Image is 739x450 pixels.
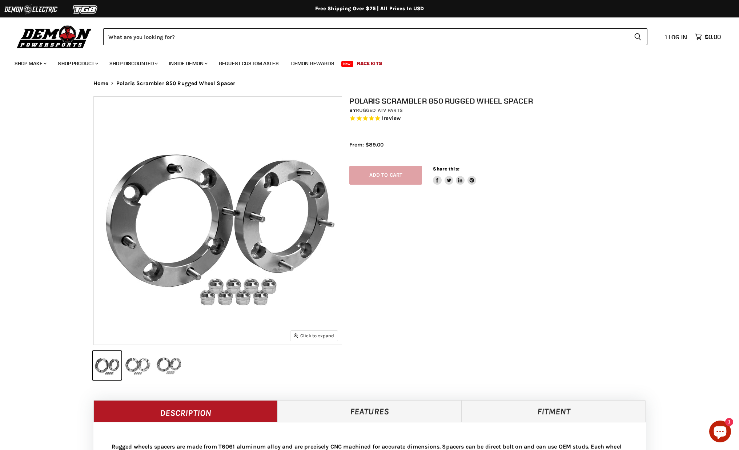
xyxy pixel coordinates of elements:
[93,351,121,380] button: Polaris Scrambler 850 Rugged Wheel Spacer thumbnail
[290,331,338,341] button: Click to expand
[349,115,653,122] span: Rated 5.0 out of 5 stars 1 reviews
[349,141,383,148] span: From: $89.00
[433,166,459,172] span: Share this:
[356,107,403,113] a: Rugged ATV Parts
[462,400,646,422] a: Fitment
[213,56,284,71] a: Request Custom Axles
[104,56,162,71] a: Shop Discounted
[349,107,653,114] div: by
[94,97,342,345] img: Polaris Scrambler 850 Rugged Wheel Spacer
[103,28,647,45] form: Product
[164,56,212,71] a: Inside Demon
[433,166,476,185] aside: Share this:
[341,61,354,67] span: New!
[79,5,660,12] div: Free Shipping Over $75 | All Prices In USD
[9,53,719,71] ul: Main menu
[58,3,113,16] img: TGB Logo 2
[15,24,94,49] img: Demon Powersports
[277,400,462,422] a: Features
[383,115,401,121] span: review
[116,80,235,87] span: Polaris Scrambler 850 Rugged Wheel Spacer
[352,56,387,71] a: Race Kits
[691,32,724,42] a: $0.00
[662,34,691,40] a: Log in
[52,56,103,71] a: Shop Product
[349,96,653,105] h1: Polaris Scrambler 850 Rugged Wheel Spacer
[628,28,647,45] button: Search
[93,400,278,422] a: Description
[382,115,401,121] span: 1 reviews
[294,333,334,338] span: Click to expand
[4,3,58,16] img: Demon Electric Logo 2
[705,33,721,40] span: $0.00
[286,56,340,71] a: Demon Rewards
[124,351,152,380] button: Polaris Scrambler 850 Rugged Wheel Spacer thumbnail
[707,421,733,444] inbox-online-store-chat: Shopify online store chat
[154,351,183,380] button: Polaris Scrambler 850 Rugged Wheel Spacer thumbnail
[9,56,51,71] a: Shop Make
[668,33,687,41] span: Log in
[103,28,628,45] input: Search
[93,80,109,87] a: Home
[79,80,660,87] nav: Breadcrumbs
